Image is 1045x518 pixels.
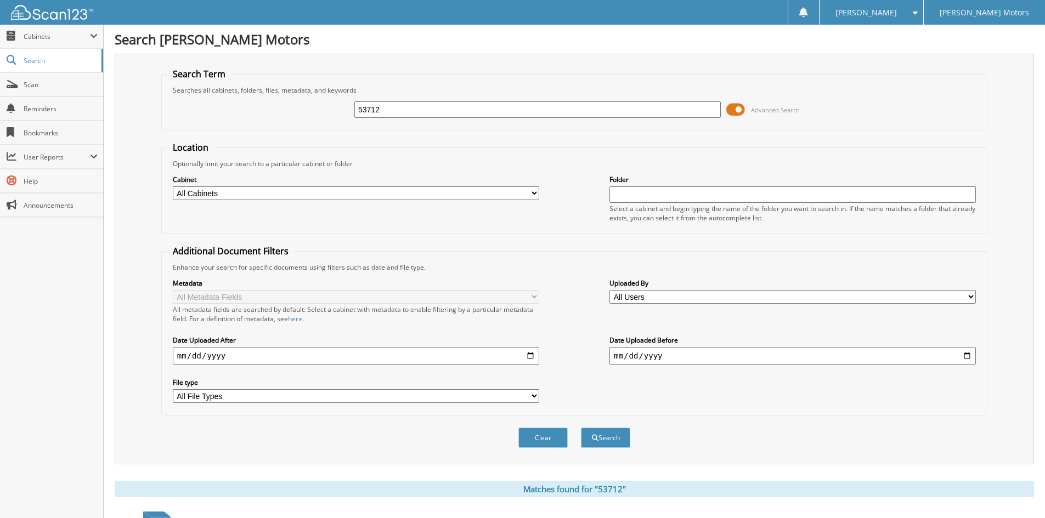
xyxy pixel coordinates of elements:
img: scan123-logo-white.svg [11,5,93,20]
span: [PERSON_NAME] [835,9,897,16]
input: end [609,347,976,365]
span: Announcements [24,201,98,210]
span: Search [24,56,96,65]
span: Bookmarks [24,128,98,138]
legend: Location [167,141,214,153]
span: Cabinets [24,32,90,41]
span: Advanced Search [751,106,800,114]
span: Reminders [24,104,98,113]
span: Scan [24,80,98,89]
label: File type [173,378,539,387]
button: Search [581,428,630,448]
span: [PERSON_NAME] Motors [940,9,1029,16]
div: Optionally limit your search to a particular cabinet or folder [167,159,981,168]
a: here [288,314,302,323]
div: Searches all cabinets, folders, files, metadata, and keywords [167,86,981,95]
legend: Additional Document Filters [167,245,294,257]
label: Uploaded By [609,278,976,288]
div: Enhance your search for specific documents using filters such as date and file type. [167,263,981,272]
input: start [173,347,539,365]
label: Date Uploaded After [173,335,539,345]
label: Cabinet [173,175,539,184]
button: Clear [518,428,568,448]
h1: Search [PERSON_NAME] Motors [115,30,1034,48]
span: Help [24,177,98,186]
label: Metadata [173,278,539,288]
legend: Search Term [167,68,231,80]
span: User Reports [24,152,90,162]
div: Matches found for "53712" [115,481,1034,497]
div: Select a cabinet and begin typing the name of the folder you want to search in. If the name match... [609,204,976,223]
label: Folder [609,175,976,184]
div: All metadata fields are searched by default. Select a cabinet with metadata to enable filtering b... [173,305,539,323]
label: Date Uploaded Before [609,335,976,345]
